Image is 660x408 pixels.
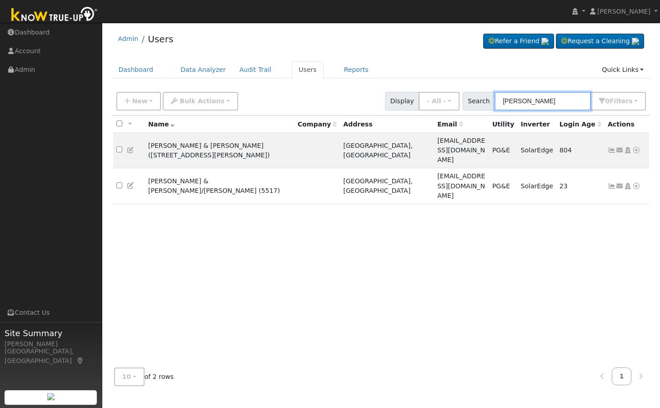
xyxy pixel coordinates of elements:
button: New [116,92,161,111]
button: 0Filters [590,92,646,111]
a: Other actions [632,146,640,155]
span: Days since last login [560,121,601,128]
span: 10 [122,373,131,380]
a: Show Graph [608,182,616,190]
a: Reports [337,61,375,78]
span: Bulk Actions [180,97,225,105]
span: s [629,97,632,105]
a: Audit Trail [233,61,278,78]
span: 09/07/2025 3:01:54 PM [560,182,568,190]
a: Show Graph [608,146,616,154]
div: Inverter [520,120,553,129]
span: [PERSON_NAME] [597,8,650,15]
span: SolarEdge [520,146,553,154]
a: Quick Links [595,61,650,78]
span: Name [148,121,175,128]
a: Users [148,34,173,45]
span: SolarEdge [520,182,553,190]
span: 07/19/2023 4:10:50 AM [560,146,572,154]
a: Admin [118,35,139,42]
img: retrieve [541,38,549,45]
span: New [132,97,147,105]
button: Bulk Actions [163,92,238,111]
a: Users [292,61,324,78]
a: Login As [624,182,632,190]
img: Know True-Up [7,5,102,25]
a: Dashboard [112,61,160,78]
td: [GEOGRAPHIC_DATA], [GEOGRAPHIC_DATA] [340,133,434,168]
a: Refer a Friend [483,34,554,49]
a: Data Analyzer [174,61,233,78]
span: PG&E [492,182,510,190]
span: Search [463,92,495,111]
div: Actions [608,120,646,129]
input: Search [495,92,591,111]
a: swimbug222@gmail.com [616,146,624,155]
span: Email [437,121,463,128]
td: [PERSON_NAME] & [PERSON_NAME]/[PERSON_NAME] (5517) [145,168,295,204]
span: Filter [610,97,633,105]
span: Site Summary [5,327,97,339]
div: Address [343,120,431,129]
a: shelbytahoe@yahoo.com [616,181,624,191]
button: 10 [114,368,145,386]
td: [PERSON_NAME] & [PERSON_NAME] ([STREET_ADDRESS][PERSON_NAME]) [145,133,295,168]
span: Company name [298,121,337,128]
a: Other actions [632,181,640,191]
span: of 2 rows [114,368,174,386]
img: retrieve [47,393,55,400]
a: Edit User [127,182,135,189]
a: 1 [612,368,632,385]
span: PG&E [492,146,510,154]
img: retrieve [632,38,639,45]
span: [EMAIL_ADDRESS][DOMAIN_NAME] [437,137,485,163]
span: [EMAIL_ADDRESS][DOMAIN_NAME] [437,172,485,199]
a: Login As [624,146,632,154]
a: Edit User [127,146,135,154]
button: - All - [419,92,460,111]
a: Request a Cleaning [556,34,644,49]
div: [GEOGRAPHIC_DATA], [GEOGRAPHIC_DATA] [5,347,97,366]
span: Display [385,92,419,111]
div: Utility [492,120,515,129]
td: [GEOGRAPHIC_DATA], [GEOGRAPHIC_DATA] [340,168,434,204]
a: Map [76,357,85,364]
div: [PERSON_NAME] [5,339,97,349]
